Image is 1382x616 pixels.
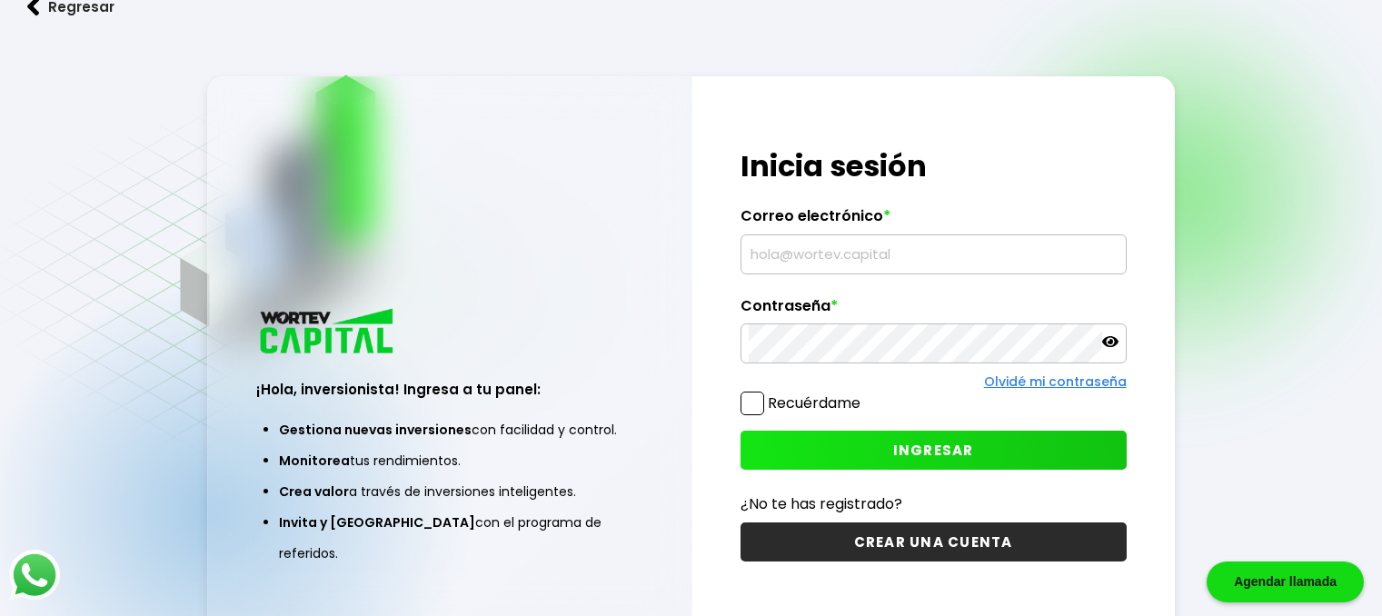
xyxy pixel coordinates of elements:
[741,431,1127,470] button: INGRESAR
[741,522,1127,561] button: CREAR UNA CUENTA
[279,507,620,569] li: con el programa de referidos.
[279,445,620,476] li: tus rendimientos.
[279,482,349,501] span: Crea valor
[9,550,60,601] img: logos_whatsapp-icon.242b2217.svg
[279,421,472,439] span: Gestiona nuevas inversiones
[279,476,620,507] li: a través de inversiones inteligentes.
[256,306,400,360] img: logo_wortev_capital
[741,144,1127,188] h1: Inicia sesión
[279,452,350,470] span: Monitorea
[279,513,475,532] span: Invita y [GEOGRAPHIC_DATA]
[893,441,974,460] span: INGRESAR
[741,492,1127,515] p: ¿No te has registrado?
[741,207,1127,234] label: Correo electrónico
[768,392,860,413] label: Recuérdame
[741,297,1127,324] label: Contraseña
[279,414,620,445] li: con facilidad y control.
[984,373,1127,391] a: Olvidé mi contraseña
[741,492,1127,561] a: ¿No te has registrado?CREAR UNA CUENTA
[256,379,642,400] h3: ¡Hola, inversionista! Ingresa a tu panel:
[1207,561,1364,602] div: Agendar llamada
[749,235,1119,273] input: hola@wortev.capital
